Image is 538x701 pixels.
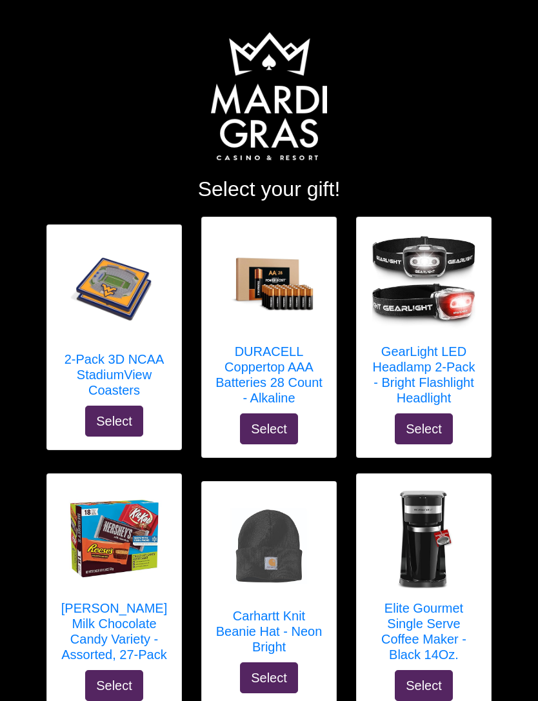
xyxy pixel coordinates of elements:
button: Select [395,670,453,701]
h5: Elite Gourmet Single Serve Coffee Maker - Black 14Oz. [370,600,478,662]
a: GearLight LED Headlamp 2-Pack - Bright Flashlight Headlight GearLight LED Headlamp 2-Pack - Brigh... [370,230,478,413]
button: Select [85,670,143,701]
a: Elite Gourmet Single Serve Coffee Maker - Black 14Oz. Elite Gourmet Single Serve Coffee Maker - B... [370,487,478,670]
h5: DURACELL Coppertop AAA Batteries 28 Count - Alkaline [215,344,323,406]
button: Select [240,662,298,693]
a: 2-Pack 3D NCAA StadiumView Coasters 2-Pack 3D NCAA StadiumView Coasters [60,238,168,406]
img: HERSHEY'S Milk Chocolate Candy Variety - Assorted, 27-Pack [63,487,166,590]
a: Carhartt Knit Beanie Hat - Neon Bright Carhartt Knit Beanie Hat - Neon Bright [215,495,323,662]
h5: Carhartt Knit Beanie Hat - Neon Bright [215,608,323,655]
h5: [PERSON_NAME] Milk Chocolate Candy Variety - Assorted, 27-Pack [60,600,168,662]
a: DURACELL Coppertop AAA Batteries 28 Count - Alkaline DURACELL Coppertop AAA Batteries 28 Count - ... [215,230,323,413]
button: Select [395,413,453,444]
button: Select [240,413,298,444]
a: HERSHEY'S Milk Chocolate Candy Variety - Assorted, 27-Pack [PERSON_NAME] Milk Chocolate Candy Var... [60,487,168,670]
h5: 2-Pack 3D NCAA StadiumView Coasters [60,351,168,398]
h5: GearLight LED Headlamp 2-Pack - Bright Flashlight Headlight [370,344,478,406]
h2: Select your gift! [46,177,492,201]
img: GearLight LED Headlamp 2-Pack - Bright Flashlight Headlight [372,230,475,333]
img: DURACELL Coppertop AAA Batteries 28 Count - Alkaline [217,246,321,317]
img: Logo [211,32,328,161]
img: Carhartt Knit Beanie Hat - Neon Bright [217,495,321,598]
img: 2-Pack 3D NCAA StadiumView Coasters [63,253,166,327]
img: Elite Gourmet Single Serve Coffee Maker - Black 14Oz. [372,487,475,590]
button: Select [85,406,143,437]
